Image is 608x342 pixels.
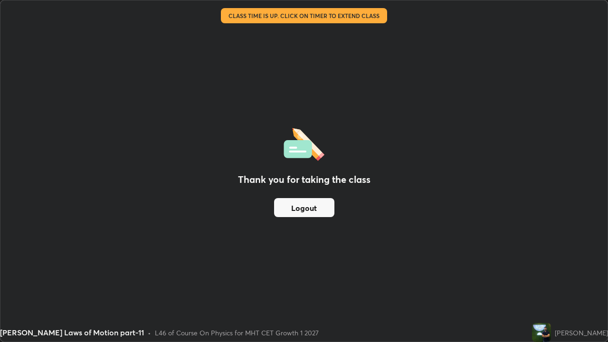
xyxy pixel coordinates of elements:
img: f0fae9d97c1e44ffb6a168521d894f25.jpg [532,323,551,342]
div: [PERSON_NAME] [555,328,608,338]
button: Logout [274,198,334,217]
div: • [148,328,151,338]
div: L46 of Course On Physics for MHT CET Growth 1 2027 [155,328,319,338]
h2: Thank you for taking the class [238,172,370,187]
img: offlineFeedback.1438e8b3.svg [284,125,324,161]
